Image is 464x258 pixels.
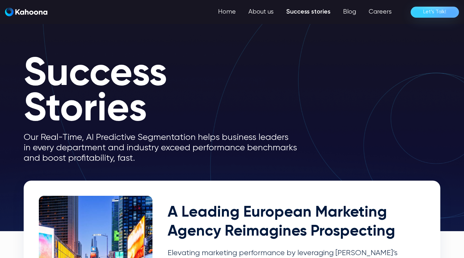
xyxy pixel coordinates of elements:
[242,6,280,18] a: About us
[362,6,398,18] a: Careers
[411,7,459,18] a: Let’s Talk!
[5,8,47,16] img: Kahoona logo white
[337,6,362,18] a: Blog
[423,7,446,17] div: Let’s Talk!
[212,6,242,18] a: Home
[5,8,47,17] a: home
[280,6,337,18] a: Success stories
[24,132,308,164] p: Our Real-Time, AI Predictive Segmentation helps business leaders in every department and industry...
[168,203,425,241] h2: A Leading European Marketing Agency Reimagines Prospecting
[24,57,308,127] h1: Success Stories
